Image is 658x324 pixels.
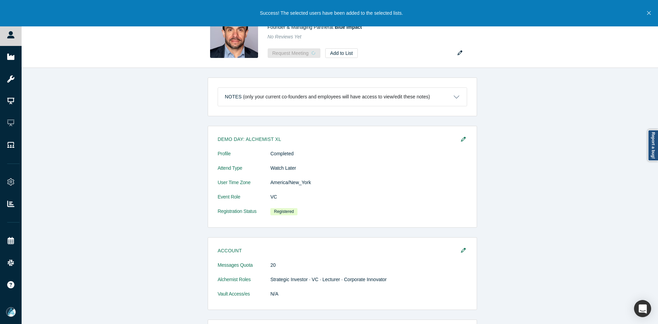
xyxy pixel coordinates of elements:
[218,262,270,276] dt: Messages Quota
[268,24,362,30] span: Founder & Managing Partner at
[218,150,270,165] dt: Profile
[268,34,302,39] span: No Reviews Yet
[210,10,258,58] img: Marlon Ramirez's Profile Image
[270,276,467,283] dd: Strategic Investor · VC · Lecturer · Corporate Innovator
[218,136,458,143] h3: Demo Day: Alchemist XL
[648,130,658,161] a: Report a bug!
[270,262,467,269] dd: 20
[218,247,458,254] h3: Account
[243,94,430,100] p: (only your current co-founders and employees will have access to view/edit these notes)
[218,290,270,305] dt: Vault Access/es
[325,48,357,58] button: Add to List
[270,290,467,298] dd: N/A
[6,307,16,317] img: Mia Scott's Account
[218,193,270,208] dt: Event Role
[218,208,270,223] dt: Registration Status
[270,165,467,172] dd: Watch Later
[270,208,297,215] span: Registered
[218,276,270,290] dt: Alchemist Roles
[270,193,467,201] dd: VC
[268,48,321,58] button: Request Meeting
[270,150,467,157] dd: Completed
[270,179,467,186] dd: America/New_York
[218,179,270,193] dt: User Time Zone
[335,24,362,30] a: Blue Impact
[260,10,403,17] p: Success! The selected users have been added to the selected lists.
[218,88,467,106] button: Notes (only your current co-founders and employees will have access to view/edit these notes)
[225,93,242,100] h3: Notes
[218,165,270,179] dt: Attend Type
